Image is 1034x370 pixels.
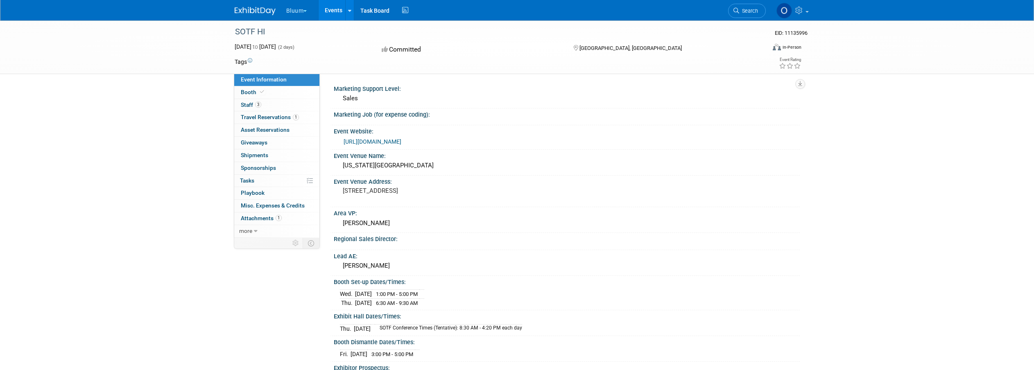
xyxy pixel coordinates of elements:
[234,149,319,162] a: Shipments
[241,215,282,221] span: Attachments
[728,4,766,18] a: Search
[717,43,802,55] div: Event Format
[334,233,800,243] div: Regional Sales Director:
[355,298,372,307] td: [DATE]
[234,162,319,174] a: Sponsorships
[371,351,413,357] span: 3:00 PM - 5:00 PM
[334,176,800,186] div: Event Venue Address:
[234,99,319,111] a: Staff3
[334,310,800,320] div: Exhibit Hall Dates/Times:
[334,108,800,119] div: Marketing Job (for expense coding):
[340,324,354,333] td: Thu.
[334,250,800,260] div: Lead AE:
[241,139,267,146] span: Giveaways
[334,150,800,160] div: Event Venue Name:
[241,202,305,209] span: Misc. Expenses & Credits
[251,43,259,50] span: to
[241,114,299,120] span: Travel Reservations
[340,290,355,299] td: Wed.
[340,92,794,105] div: Sales
[355,290,372,299] td: [DATE]
[234,74,319,86] a: Event Information
[375,324,522,333] td: SOTF Conference Times (Tentative): 8:30 AM - 4:20 PM each day
[340,217,794,230] div: [PERSON_NAME]
[234,124,319,136] a: Asset Reservations
[241,76,287,83] span: Event Information
[340,350,351,359] td: Fri.
[241,89,266,95] span: Booth
[773,44,781,50] img: Format-Inperson.png
[235,43,276,50] span: [DATE] [DATE]
[241,152,268,158] span: Shipments
[241,165,276,171] span: Sponsorships
[255,102,261,108] span: 3
[779,58,801,62] div: Event Rating
[354,324,371,333] td: [DATE]
[234,111,319,124] a: Travel Reservations1
[260,90,264,94] i: Booth reservation complete
[344,138,401,145] a: [URL][DOMAIN_NAME]
[235,58,252,66] td: Tags
[234,86,319,99] a: Booth
[289,238,303,248] td: Personalize Event Tab Strip
[232,25,753,39] div: SOTF HI
[334,83,800,93] div: Marketing Support Level:
[241,102,261,108] span: Staff
[775,30,808,36] span: Event ID: 11135996
[340,298,355,307] td: Thu.
[376,291,418,297] span: 1:00 PM - 5:00 PM
[277,45,294,50] span: (2 days)
[376,300,418,306] span: 6:30 AM - 9:30 AM
[234,175,319,187] a: Tasks
[241,126,290,133] span: Asset Reservations
[303,238,319,248] td: Toggle Event Tabs
[240,177,254,184] span: Tasks
[739,8,758,14] span: Search
[351,350,367,359] td: [DATE]
[782,44,801,50] div: In-Person
[379,43,560,57] div: Committed
[235,7,276,15] img: ExhibitDay
[234,137,319,149] a: Giveaways
[334,336,800,346] div: Booth Dismantle Dates/Times:
[234,225,319,237] a: more
[340,159,794,172] div: [US_STATE][GEOGRAPHIC_DATA]
[579,45,682,51] span: [GEOGRAPHIC_DATA], [GEOGRAPHIC_DATA]
[234,212,319,225] a: Attachments1
[276,215,282,221] span: 1
[234,200,319,212] a: Misc. Expenses & Credits
[334,207,800,217] div: Area VP:
[776,3,792,18] img: Olga Yuger
[241,190,265,196] span: Playbook
[334,125,800,135] div: Event Website:
[234,187,319,199] a: Playbook
[334,276,800,286] div: Booth Set-up Dates/Times:
[340,259,794,272] div: [PERSON_NAME]
[293,114,299,120] span: 1
[343,187,519,194] pre: [STREET_ADDRESS]
[239,228,252,234] span: more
